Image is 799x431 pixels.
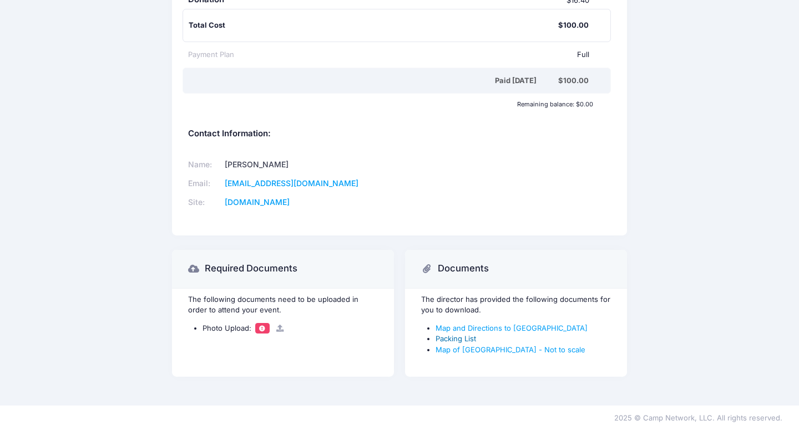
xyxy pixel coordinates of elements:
div: Remaining balance: $0.00 [183,101,598,107]
a: [EMAIL_ADDRESS][DOMAIN_NAME] [225,178,358,188]
td: [PERSON_NAME] [221,156,385,175]
div: Payment Plan [188,49,234,60]
a: [DOMAIN_NAME] [225,197,290,207]
p: The director has provided the following documents for you to download. [421,294,611,316]
a: Map of [GEOGRAPHIC_DATA] - Not to scale [436,345,585,354]
p: The following documents need to be uploaded in order to attend your event. [188,294,378,316]
h3: Documents [438,263,489,274]
div: Paid [DATE] [190,75,558,86]
td: Name: [188,156,221,175]
h3: Required Documents [205,263,297,274]
div: $100.00 [558,20,589,31]
td: Site: [188,193,221,212]
div: Total Cost [189,20,558,31]
a: Packing List [436,334,476,343]
div: Full [234,49,589,60]
a: Map and Directions to [GEOGRAPHIC_DATA] [436,324,588,332]
h5: Contact Information: [188,129,611,139]
div: $100.00 [558,75,589,86]
td: Email: [188,175,221,193]
span: 2025 © Camp Network, LLC. All rights reserved. [614,413,782,422]
span: Photo Upload: [203,324,251,332]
